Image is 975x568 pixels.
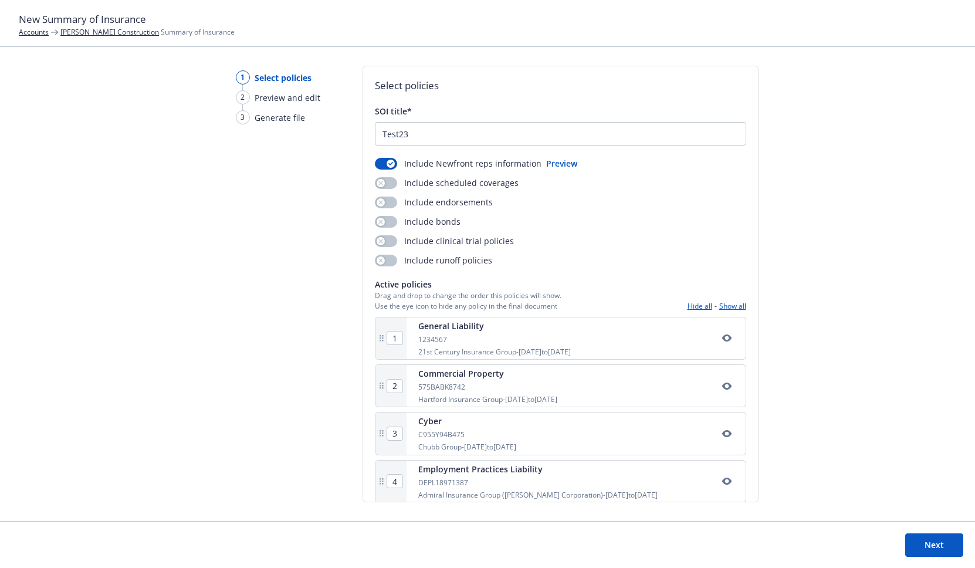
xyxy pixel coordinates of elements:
button: Show all [719,301,746,311]
div: Employment Practices LiabilityDEPL18971387Admiral Insurance Group ([PERSON_NAME] Corporation)-[DA... [375,460,746,503]
h1: New Summary of Insurance [19,12,956,27]
span: Preview and edit [255,92,320,104]
span: SOI title* [375,106,412,117]
div: Include clinical trial policies [375,235,514,247]
h2: Select policies [375,78,746,93]
div: Include bonds [375,215,461,228]
div: DEPL18971387 [418,478,658,488]
div: Employment Practices Liability [418,463,658,475]
div: 57SBABK8742 [418,382,557,392]
div: 21st Century Insurance Group - [DATE] to [DATE] [418,347,571,357]
div: Commercial Property [418,367,557,380]
button: Preview [546,157,577,170]
div: - [688,301,746,311]
div: C955Y94B475 [418,430,516,439]
div: Chubb Group - [DATE] to [DATE] [418,442,516,452]
span: Drag and drop to change the order this policies will show. Use the eye icon to hide any policy in... [375,290,561,310]
div: Include runoff policies [375,254,492,266]
div: Cyber [418,415,516,427]
div: General Liability123456721st Century Insurance Group-[DATE]to[DATE] [375,317,746,360]
div: Commercial Property57SBABK8742Hartford Insurance Group-[DATE]to[DATE] [375,364,746,407]
div: General Liability [418,320,571,332]
span: Active policies [375,278,561,290]
button: Hide all [688,301,712,311]
div: Hartford Insurance Group - [DATE] to [DATE] [418,394,557,404]
div: Include scheduled coverages [375,177,519,189]
div: Include endorsements [375,196,493,208]
div: Include Newfront reps information [375,157,541,170]
div: 2 [236,90,250,104]
div: 1234567 [418,334,571,344]
div: 3 [236,110,250,124]
div: Admiral Insurance Group ([PERSON_NAME] Corporation) - [DATE] to [DATE] [418,490,658,500]
span: Generate file [255,111,305,124]
span: Summary of Insurance [60,27,235,37]
span: Select policies [255,72,312,84]
div: CyberC955Y94B475Chubb Group-[DATE]to[DATE] [375,412,746,455]
input: Enter a title [375,123,746,145]
div: 1 [236,70,250,84]
button: Next [905,533,963,557]
a: Accounts [19,27,49,37]
a: [PERSON_NAME] Construction [60,27,159,37]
